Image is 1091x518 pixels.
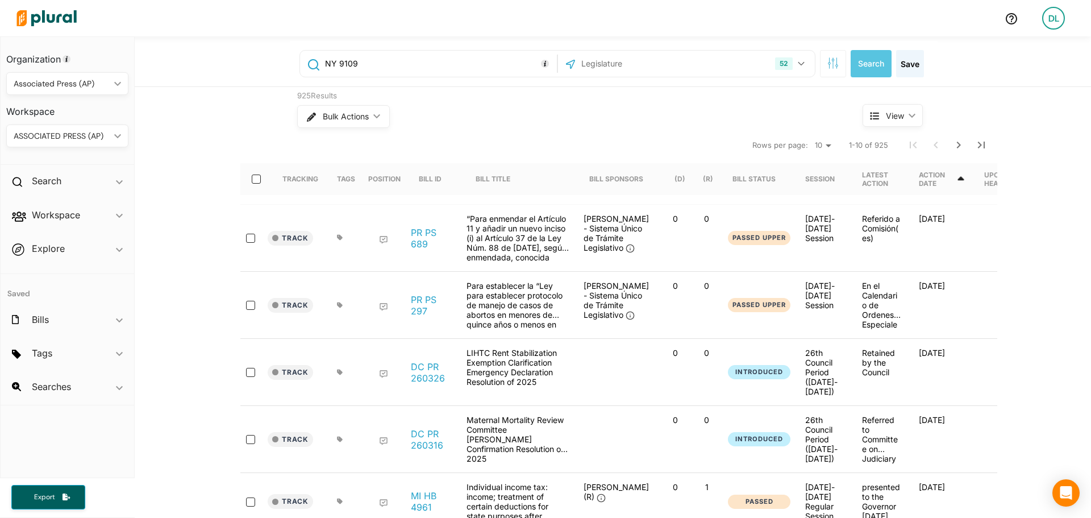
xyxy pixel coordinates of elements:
[805,175,835,183] div: Session
[728,432,790,446] button: Introduced
[379,370,388,379] div: Add Position Statement
[664,214,686,223] p: 0
[32,175,61,187] h2: Search
[379,437,388,446] div: Add Position Statement
[696,214,718,223] p: 0
[252,175,261,184] input: select-all-rows
[886,110,904,122] span: View
[14,78,110,90] div: Associated Press (AP)
[11,485,85,509] button: Export
[664,482,686,492] p: 0
[910,415,975,463] div: [DATE]
[589,175,643,183] div: Bill Sponsors
[1052,479,1080,507] div: Open Intercom Messenger
[674,175,685,183] div: (D)
[805,214,844,243] div: [DATE]-[DATE] Session
[853,348,910,396] div: Retained by the Council
[461,214,574,262] div: “Para enmendar el Artículo 11 y añadir un nuevo inciso (i) al Artículo 37 de la Ley Núm. 88 de [D...
[703,175,713,183] div: (R)
[732,163,786,195] div: Bill Status
[696,281,718,291] p: 0
[246,435,255,444] input: select-row-state-dc-26-pr260316
[851,50,892,77] button: Search
[32,313,49,326] h2: Bills
[461,415,574,463] div: Maternal Mortality Review Committee [PERSON_NAME] Confirmation Resolution of 2025
[862,171,901,188] div: Latest Action
[805,415,844,463] div: 26th Council Period ([DATE]-[DATE])
[674,163,685,195] div: (D)
[461,348,574,396] div: LIHTC Rent Stabilization Exemption Clarification Emergency Declaration Resolution of 2025
[849,140,888,151] span: 1-10 of 925
[664,281,686,291] p: 0
[919,163,966,195] div: Action Date
[1042,7,1065,30] div: DL
[268,494,313,509] button: Track
[476,175,510,183] div: Bill Title
[368,175,401,183] div: Position
[368,163,401,195] div: Position
[26,492,63,502] span: Export
[246,234,255,243] input: select-row-state-pr-2025_2028-ps689
[6,43,128,68] h3: Organization
[775,57,793,70] div: 52
[910,281,975,329] div: [DATE]
[411,490,454,513] a: MI HB 4961
[984,171,1022,188] div: Upcoming Hearing
[32,347,52,359] h2: Tags
[419,175,442,183] div: Bill ID
[703,163,713,195] div: (R)
[282,175,318,183] div: Tracking
[337,369,343,376] div: Add tags
[411,428,454,451] a: DC PR 260316
[853,281,910,329] div: En el Calendario de Ordenes Especiales de la Cámara
[984,163,1032,195] div: Upcoming Hearing
[925,134,947,156] button: Previous Page
[664,415,686,425] p: 0
[540,59,550,69] div: Tooltip anchor
[827,57,839,67] span: Search Filters
[61,54,72,64] div: Tooltip anchor
[268,298,313,313] button: Track
[1033,2,1074,34] a: DL
[461,281,574,329] div: Para establecer la “Ley para establecer protocolo de manejo de casos de abortos en menores de qui...
[805,348,844,396] div: 26th Council Period ([DATE]-[DATE])
[379,499,388,508] div: Add Position Statement
[728,298,790,312] button: Passed Upper
[337,436,343,443] div: Add tags
[896,50,924,77] button: Save
[411,227,454,250] a: PR PS 689
[805,281,844,310] div: [DATE]-[DATE] Session
[947,134,970,156] button: Next Page
[323,113,369,121] span: Bulk Actions
[910,214,975,262] div: [DATE]
[584,482,649,502] span: [PERSON_NAME] (R)
[853,415,910,463] div: Referred to Committee on Judiciary and Public Safety
[268,365,313,380] button: Track
[246,368,255,377] input: select-row-state-dc-26-pr260326
[476,163,520,195] div: Bill Title
[752,140,808,151] span: Rows per page:
[337,163,355,195] div: Tags
[805,163,845,195] div: Session
[970,134,993,156] button: Last Page
[32,209,80,221] h2: Workspace
[32,242,65,255] h2: Explore
[337,175,355,183] div: Tags
[919,171,956,188] div: Action Date
[589,163,643,195] div: Bill Sponsors
[411,361,454,384] a: DC PR 260326
[584,214,649,252] span: [PERSON_NAME] - Sistema Único de Trámite Legislativo
[337,498,343,505] div: Add tags
[32,380,71,393] h2: Searches
[6,95,128,120] h3: Workspace
[584,281,649,320] span: [PERSON_NAME] - Sistema Único de Trámite Legislativo
[268,432,313,447] button: Track
[732,175,776,183] div: Bill Status
[337,234,343,241] div: Add tags
[580,53,702,74] input: Legislature
[771,53,812,74] button: 52
[419,163,452,195] div: Bill ID
[728,365,790,379] button: Introduced
[268,231,313,246] button: Track
[14,130,110,142] div: ASSOCIATED PRESS (AP)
